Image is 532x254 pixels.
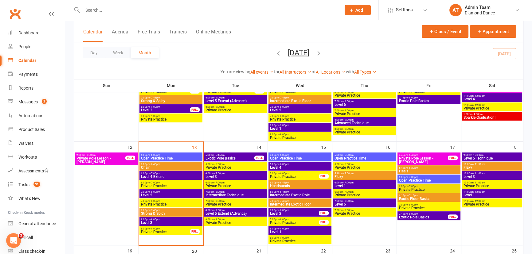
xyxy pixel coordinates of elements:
span: 11:00am [463,104,521,106]
span: Level 5 Extend (Advance) [205,212,266,215]
span: - 12:00pm [474,94,485,97]
span: - 4:30pm [472,113,483,116]
div: Admin Team [465,5,495,10]
span: - 7:45pm [279,200,289,202]
span: 7:00pm [334,209,395,212]
span: Settings [396,3,413,17]
div: Assessments [18,168,49,173]
span: 8:00pm [205,209,266,212]
span: Private Pole Lesson - [PERSON_NAME] [76,156,126,164]
span: Private Practice [399,188,459,191]
button: Month [131,47,159,58]
span: 7:00pm [270,200,330,202]
span: - 7:00pm [150,172,160,175]
a: People [8,40,65,54]
div: Payments [18,72,38,77]
div: Roll call [18,235,33,240]
div: FULL [319,220,329,225]
span: 7:00pm [270,115,330,117]
span: - 8:00pm [343,209,354,212]
a: Product Sales [8,123,65,137]
span: 5:00pm [141,154,201,156]
div: FULL [254,156,264,160]
a: Roll call [8,231,65,244]
span: - 7:00pm [343,91,354,94]
span: Chair [141,166,201,169]
span: - 8:00pm [279,115,289,117]
span: Private Practice [141,184,201,188]
div: FULL [190,229,200,234]
span: - 8:00pm [214,200,225,202]
span: Private Practice [334,166,395,169]
span: 10:00am [463,172,521,175]
span: 6:00pm [270,190,330,193]
span: Private Practice [463,106,521,110]
a: Automations [8,109,65,123]
span: - 7:45pm [279,96,289,99]
span: Exotic Pole Basics [399,215,448,219]
span: Open Practice Time [270,156,330,160]
span: - 8:00pm [343,109,354,112]
span: 6:00pm [205,172,266,175]
span: - 9:00pm [279,124,289,127]
span: 5:30pm [334,172,395,175]
span: - 8:00pm [279,106,289,108]
div: What's New [18,196,41,201]
span: 6:00pm [399,176,459,179]
span: - 6:45pm [279,190,289,193]
a: All Locations [316,70,346,75]
span: Open Practice Time [334,156,395,160]
strong: for [274,69,280,74]
span: - 6:00pm [279,172,289,175]
span: 7:00pm [141,200,201,202]
span: - 6:30pm [408,167,418,169]
button: Add [345,5,371,15]
span: - 5:45pm [408,154,418,156]
th: Wed [268,79,332,92]
a: Assessments [8,164,65,178]
span: Level 2 [270,212,319,215]
span: Level 4 [270,166,330,169]
span: Private Practice [399,206,459,210]
a: All Instructors [280,70,312,75]
div: Reports [18,86,33,90]
span: Exotic Pole Basics [205,156,255,160]
span: 7:00pm [205,200,266,202]
span: - 8:00pm [279,218,289,221]
button: [DATE] [288,48,309,57]
a: Tasks 31 [8,178,65,192]
span: 5:00pm [270,172,319,175]
span: - 6:45pm [150,163,160,166]
iframe: Intercom live chat [6,233,21,248]
span: Flexy [463,166,521,169]
div: 15 [321,142,332,152]
span: 7:00pm [141,96,201,99]
strong: at [312,69,316,74]
span: - 5:00pm [279,154,289,156]
span: Private Practice [334,112,395,116]
span: - 7:45pm [150,209,160,212]
span: - 7:00pm [408,176,418,179]
a: Messages 2 [8,95,65,109]
a: Waivers [8,137,65,150]
span: 8:00pm [205,106,266,108]
span: - 12:00pm [474,104,485,106]
span: - 6:00pm [279,163,289,166]
span: Level 3 [141,108,190,112]
span: - 9:00pm [279,227,289,230]
div: 14 [256,142,268,152]
div: Product Sales [18,127,45,132]
span: Intermediate Exotic Pole [270,193,330,197]
span: 8:00pm [205,96,266,99]
span: - 8:00pm [150,190,160,193]
span: Add [355,8,363,13]
span: 7:00pm [205,190,266,193]
span: - 7:00pm [214,181,225,184]
span: - 7:00pm [214,172,225,175]
span: 6:00pm [334,190,395,193]
button: Free Trials [138,29,160,42]
span: Private Practice [141,90,190,94]
div: Tasks [18,182,29,187]
th: Sun [74,79,139,92]
span: 2 [19,233,24,238]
